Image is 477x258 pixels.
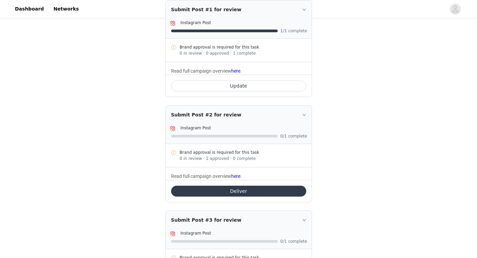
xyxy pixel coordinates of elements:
div: Brand approval is required for this task [180,149,306,155]
a: here [231,173,240,179]
i: icon: right [302,113,306,117]
span: Instagram Post [181,126,211,130]
a: Networks [49,1,83,17]
div: icon: rightSubmit Post #2 for review [166,106,312,124]
span: Instagram Post [181,231,211,236]
div: icon: rightSubmit Post #1 for review [166,0,312,19]
a: Dashboard [11,1,48,17]
button: Update [171,80,306,91]
div: avatar [452,4,458,15]
i: icon: right [302,218,306,222]
span: 0/1 complete [280,134,308,138]
i: icon: right [302,7,306,12]
img: Instagram Icon [170,231,175,237]
img: Instagram Icon [170,21,175,26]
img: Instagram Icon [170,126,175,131]
button: Deliver [171,186,306,197]
span: 0/1 complete [280,239,308,243]
span: Read full campaign overview . [171,173,242,179]
div: icon: rightSubmit Post #3 for review [166,211,312,229]
span: 1/1 complete [280,29,308,33]
div: 0 in review · 1 approved · 0 complete [180,155,306,162]
div: 0 in review · 0 approved · 1 complete [180,50,306,56]
div: Brand approval is required for this task [180,44,306,50]
span: Instagram Post [181,20,211,25]
span: Read full campaign overview . [171,68,242,74]
a: here [231,68,240,74]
